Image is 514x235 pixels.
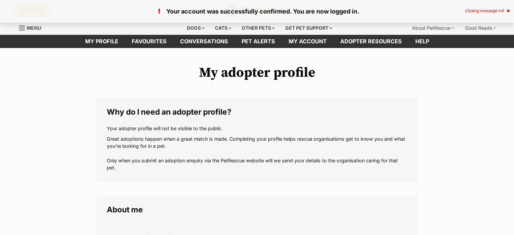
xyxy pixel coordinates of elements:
[282,35,334,48] a: My account
[107,125,408,132] p: Your adopter profile will not be visible to the public.
[27,25,41,31] span: Menu
[237,21,279,35] div: Other pets
[210,21,236,35] div: Cats
[460,21,500,35] div: Good Reads
[334,35,409,48] a: Adopter resources
[78,35,125,48] a: My profile
[280,21,337,35] div: Get pet support
[235,35,282,48] a: Pet alerts
[97,65,418,80] h1: My adopter profile
[107,108,408,116] legend: Why do I need an adopter profile?
[182,21,209,35] div: Dogs
[173,35,235,48] a: conversations
[409,35,436,48] a: Help
[407,21,459,35] div: About PetRescue
[107,205,408,214] legend: About me
[125,35,173,48] a: Favourites
[97,97,418,182] fieldset: Why do I need an adopter profile?
[19,21,46,33] a: Menu
[107,135,408,171] p: Great adoptions happen when a great match is made. Completing your profile helps rescue organisat...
